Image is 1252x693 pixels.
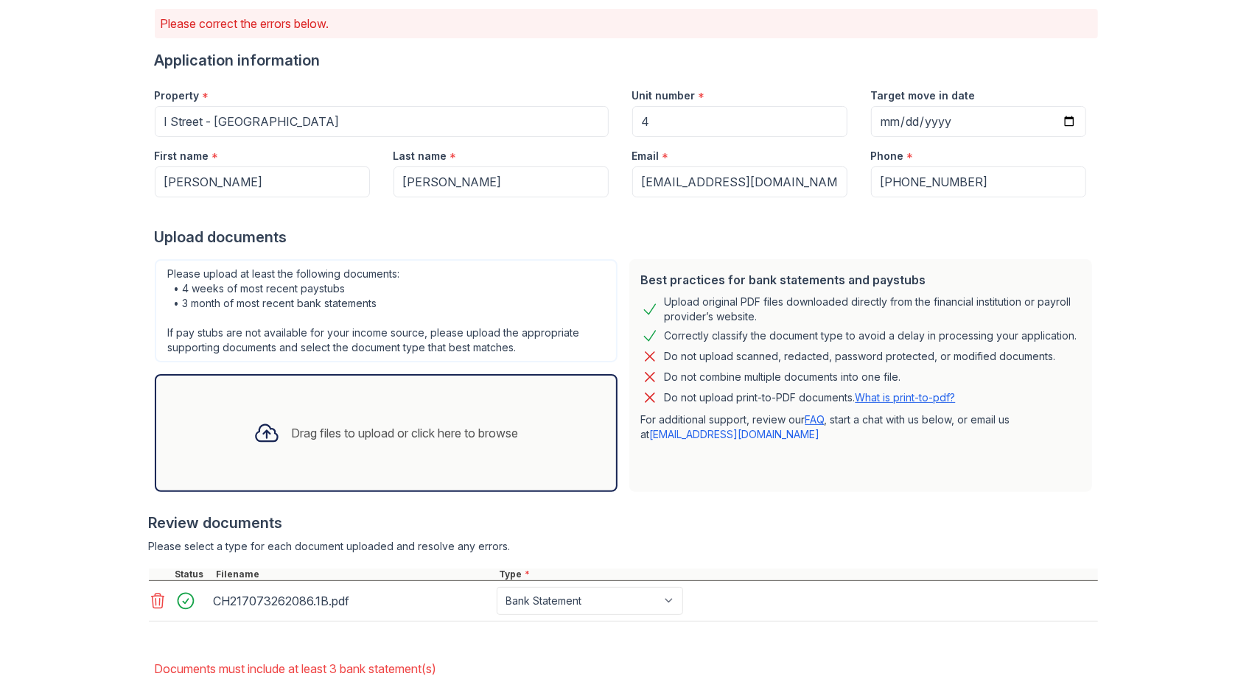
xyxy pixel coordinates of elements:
label: Property [155,88,200,103]
div: Drag files to upload or click here to browse [292,424,519,442]
a: [EMAIL_ADDRESS][DOMAIN_NAME] [650,428,820,440]
label: Target move in date [871,88,976,103]
div: Please upload at least the following documents: • 4 weeks of most recent paystubs • 3 month of mo... [155,259,618,362]
div: Upload original PDF files downloaded directly from the financial institution or payroll provider’... [665,295,1080,324]
label: Phone [871,149,904,163]
a: FAQ [805,413,825,426]
div: CH217073262086.1B.pdf [214,589,491,613]
div: Status [172,569,214,580]
div: Please select a type for each document uploaded and resolve any errors. [149,539,1098,554]
label: First name [155,149,209,163]
a: What is print-to-pdf? [856,391,956,404]
li: Documents must include at least 3 bank statement(s) [155,654,1098,683]
div: Do not upload scanned, redacted, password protected, or modified documents. [665,348,1056,365]
p: Do not upload print-to-PDF documents. [665,390,956,405]
p: Please correct the errors below. [161,15,1092,32]
div: Review documents [149,513,1098,533]
div: Filename [214,569,497,580]
div: Correctly classify the document type to avoid a delay in processing your application. [665,327,1077,345]
div: Type [497,569,1098,580]
label: Unit number [632,88,696,103]
label: Last name [394,149,447,163]
div: Do not combine multiple documents into one file. [665,368,901,386]
p: For additional support, review our , start a chat with us below, or email us at [641,412,1080,442]
div: Upload documents [155,227,1098,247]
div: Best practices for bank statements and paystubs [641,271,1080,289]
div: Application information [155,50,1098,71]
label: Email [632,149,660,163]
